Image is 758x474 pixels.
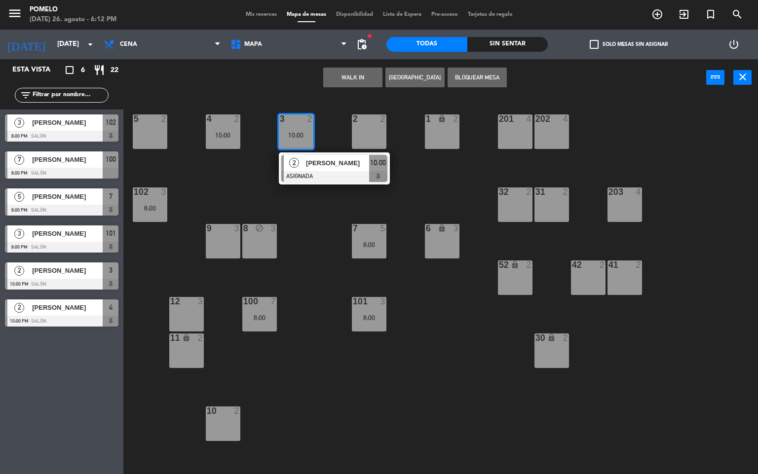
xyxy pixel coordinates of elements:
span: 6 [81,65,85,76]
div: 2 [563,187,569,196]
label: Solo mesas sin asignar [590,40,668,49]
span: [PERSON_NAME] [32,117,103,128]
i: lock [511,260,519,269]
span: 2 [289,158,299,168]
i: restaurant [93,64,105,76]
span: [PERSON_NAME] [32,154,103,165]
div: 8 [243,224,244,233]
span: 2 [14,266,24,276]
div: 41 [608,260,609,269]
span: [PERSON_NAME] [32,265,103,276]
span: 7 [14,155,24,165]
div: Todas [386,37,467,52]
div: 12 [170,297,171,306]
div: 11 [170,333,171,342]
span: 2 [14,303,24,313]
span: [PERSON_NAME] [32,228,103,239]
span: 10:00 [370,157,386,169]
div: Esta vista [5,64,71,76]
i: lock [547,333,556,342]
div: 30 [535,333,536,342]
span: 4 [109,301,113,313]
div: 8:00 [133,205,167,212]
i: lock [438,114,446,123]
div: 4 [563,114,569,123]
span: 3 [14,229,24,239]
span: 101 [106,227,116,239]
i: close [737,71,749,83]
div: 3 [234,224,240,233]
span: [PERSON_NAME] [306,158,369,168]
input: Filtrar por nombre... [32,90,108,101]
span: 102 [106,116,116,128]
div: 8:00 [352,241,386,248]
div: 2 [527,187,532,196]
div: 2 [527,260,532,269]
span: pending_actions [356,38,368,50]
span: Mapa [244,41,262,48]
div: 2 [161,114,167,123]
div: Sin sentar [467,37,548,52]
div: 2 [600,260,606,269]
i: lock [182,333,190,342]
div: 2 [563,333,569,342]
div: 10:00 [206,132,240,139]
button: menu [7,6,22,24]
div: Pomelo [30,5,116,15]
div: 8:00 [352,314,386,321]
div: 5 [380,224,386,233]
i: block [255,224,264,232]
div: 2 [636,260,642,269]
button: WALK IN [323,68,382,87]
span: Pre-acceso [426,12,463,17]
span: 5 [14,192,24,202]
span: Mapa de mesas [282,12,331,17]
button: [GEOGRAPHIC_DATA] [385,68,445,87]
i: lock [438,224,446,232]
div: 3 [271,224,277,233]
i: exit_to_app [678,8,690,20]
div: 2 [454,114,459,123]
i: search [731,8,743,20]
i: arrow_drop_down [84,38,96,50]
div: 4 [527,114,532,123]
span: 7 [109,190,113,202]
i: crop_square [64,64,76,76]
i: power_input [710,71,721,83]
span: Mis reservas [241,12,282,17]
button: power_input [706,70,724,85]
span: 22 [111,65,118,76]
span: 3 [14,118,24,128]
div: 2 [234,114,240,123]
div: 2 [198,333,204,342]
div: 202 [535,114,536,123]
i: menu [7,6,22,21]
div: 2 [307,114,313,123]
i: power_settings_new [728,38,740,50]
div: 3 [198,297,204,306]
div: 4 [636,187,642,196]
i: turned_in_not [705,8,717,20]
i: filter_list [20,89,32,101]
span: [PERSON_NAME] [32,302,103,313]
div: 10:00 [279,132,313,139]
span: [PERSON_NAME] [32,191,103,202]
div: 2 [234,406,240,415]
span: Disponibilidad [331,12,378,17]
span: fiber_manual_record [367,33,373,39]
div: 100 [243,297,244,306]
span: Tarjetas de regalo [463,12,518,17]
div: [DATE] 26. agosto - 6:12 PM [30,15,116,25]
span: Lista de Espera [378,12,426,17]
div: 7 [271,297,277,306]
div: 3 [380,297,386,306]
